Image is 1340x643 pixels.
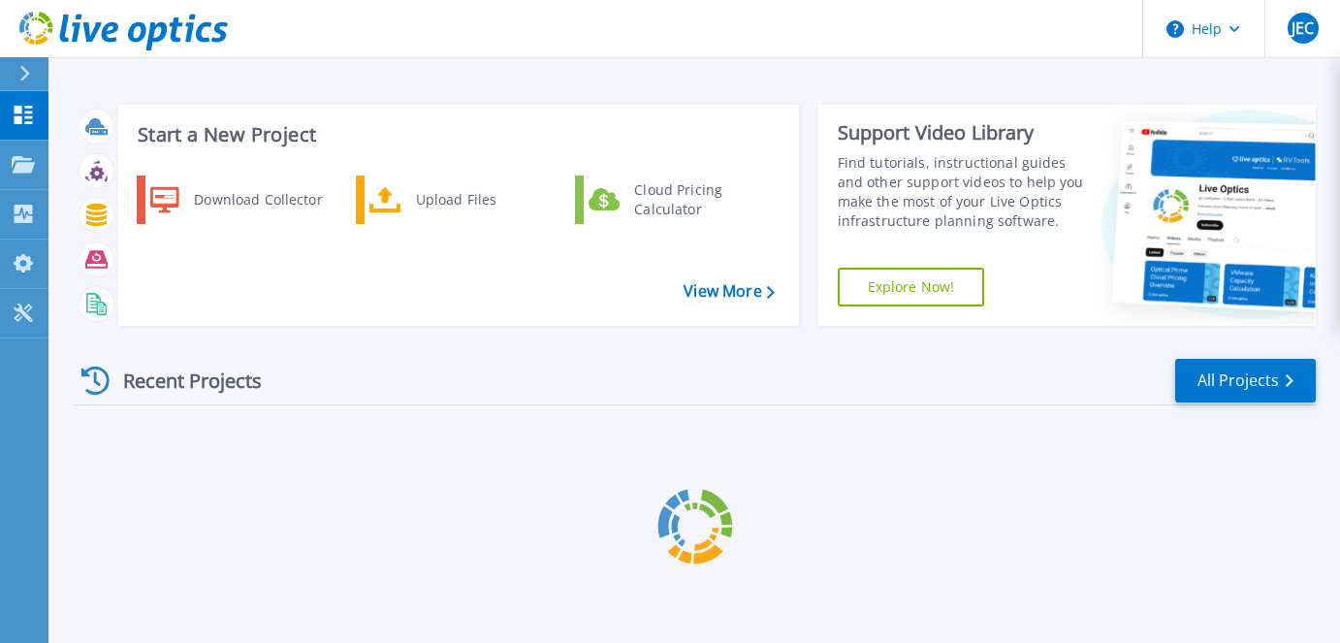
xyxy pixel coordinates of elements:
[575,176,774,224] a: Cloud Pricing Calculator
[75,357,288,404] div: Recent Projects
[356,176,555,224] a: Upload Files
[137,176,335,224] a: Download Collector
[1292,20,1314,36] span: JEC
[684,282,774,301] a: View More
[184,180,331,219] div: Download Collector
[1175,359,1316,402] a: All Projects
[838,120,1086,145] div: Support Video Library
[838,268,985,306] a: Explore Now!
[406,180,550,219] div: Upload Files
[838,153,1086,231] div: Find tutorials, instructional guides and other support videos to help you make the most of your L...
[624,180,768,219] div: Cloud Pricing Calculator
[138,124,774,145] h3: Start a New Project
